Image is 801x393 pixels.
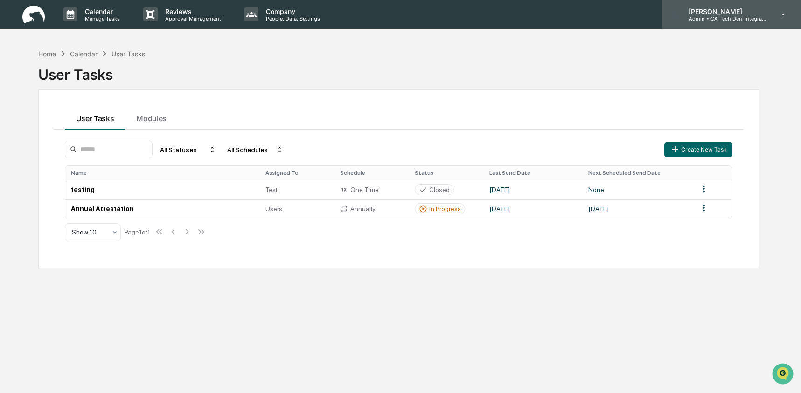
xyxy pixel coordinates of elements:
div: User Tasks [38,59,759,83]
div: Page 1 of 1 [125,228,150,236]
div: We're available if you need us! [32,81,118,88]
p: Company [258,7,325,15]
p: [PERSON_NAME] [681,7,768,15]
th: Next Scheduled Send Date [583,166,693,180]
div: Calendar [70,50,98,58]
th: Assigned To [260,166,334,180]
img: logo [22,6,45,24]
div: Start new chat [32,71,153,81]
p: Admin • ICA Tech Den-Integrated Compliance Advisors [681,15,768,22]
p: Reviews [158,7,226,15]
td: [DATE] [484,180,583,199]
p: Approval Management [158,15,226,22]
td: testing [65,180,260,199]
a: 🖐️Preclearance [6,114,64,131]
div: In Progress [429,205,461,213]
td: None [583,180,693,199]
button: Start new chat [159,74,170,85]
div: 🖐️ [9,118,17,126]
div: 🗄️ [68,118,75,126]
span: Test [265,186,278,193]
td: [DATE] [484,199,583,218]
th: Last Send Date [484,166,583,180]
div: 🔎 [9,136,17,144]
p: Calendar [77,7,125,15]
p: How can we help? [9,20,170,34]
th: Name [65,166,260,180]
button: Create New Task [664,142,732,157]
span: Attestations [77,117,116,127]
span: Preclearance [19,117,60,127]
div: All Schedules [223,142,287,157]
a: 🔎Data Lookup [6,131,63,148]
img: 1746055101610-c473b297-6a78-478c-a979-82029cc54cd1 [9,71,26,88]
td: Annual Attestation [65,199,260,218]
a: Powered byPylon [66,158,113,165]
span: Data Lookup [19,135,59,145]
th: Status [409,166,484,180]
button: User Tasks [65,104,125,130]
div: One Time [340,186,404,194]
span: Users [265,205,282,213]
div: Home [38,50,56,58]
div: User Tasks [111,50,145,58]
span: Pylon [93,158,113,165]
button: Modules [125,104,178,130]
div: Closed [429,186,450,193]
iframe: Open customer support [771,362,796,387]
td: [DATE] [583,199,693,218]
p: People, Data, Settings [258,15,325,22]
a: 🗄️Attestations [64,114,119,131]
p: Manage Tasks [77,15,125,22]
div: All Statuses [156,142,220,157]
th: Schedule [334,166,409,180]
div: Annually [340,205,404,213]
